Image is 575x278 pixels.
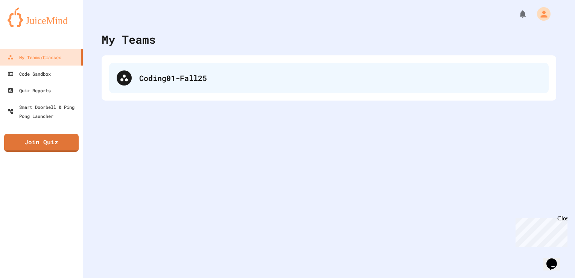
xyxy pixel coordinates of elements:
[8,86,51,95] div: Quiz Reports
[513,215,567,247] iframe: chat widget
[8,102,80,121] div: Smart Doorbell & Ping Pong Launcher
[504,8,529,20] div: My Notifications
[8,69,51,78] div: Code Sandbox
[8,53,61,62] div: My Teams/Classes
[109,63,549,93] div: Coding01-Fall25
[4,134,79,152] a: Join Quiz
[102,31,156,48] div: My Teams
[529,5,552,23] div: My Account
[8,8,75,27] img: logo-orange.svg
[139,72,541,84] div: Coding01-Fall25
[3,3,52,48] div: Chat with us now!Close
[543,248,567,270] iframe: chat widget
